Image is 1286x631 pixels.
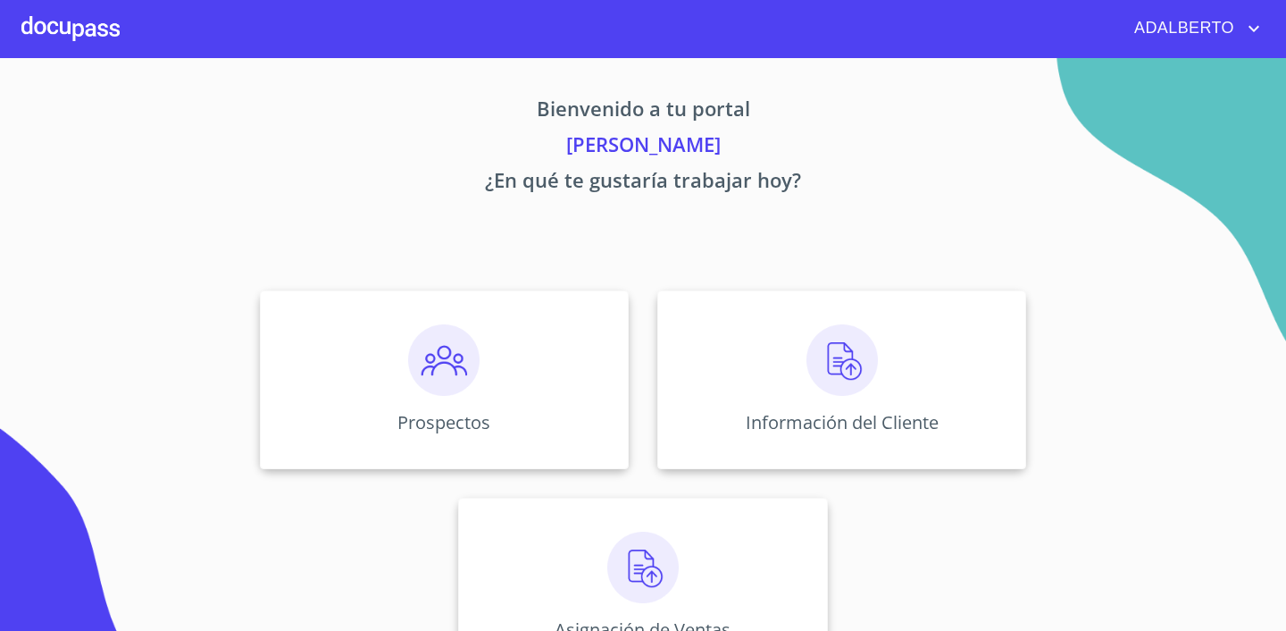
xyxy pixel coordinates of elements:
[408,324,480,396] img: prospectos.png
[93,130,1193,165] p: [PERSON_NAME]
[1121,14,1243,43] span: ADALBERTO
[93,94,1193,130] p: Bienvenido a tu portal
[397,410,490,434] p: Prospectos
[1121,14,1265,43] button: account of current user
[93,165,1193,201] p: ¿En qué te gustaría trabajar hoy?
[806,324,878,396] img: carga.png
[607,532,679,603] img: carga.png
[746,410,939,434] p: Información del Cliente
